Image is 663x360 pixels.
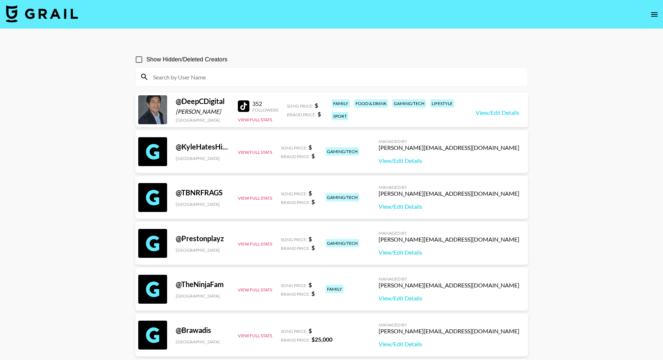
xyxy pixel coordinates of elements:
div: [GEOGRAPHIC_DATA] [176,293,229,299]
button: open drawer [647,7,662,22]
a: View/Edit Details [379,341,519,348]
div: @ KyleHatesHiking [176,142,229,151]
strong: $ [315,102,318,109]
div: @ TheNinjaFam [176,280,229,289]
div: [PERSON_NAME][EMAIL_ADDRESS][DOMAIN_NAME] [379,144,519,151]
div: [GEOGRAPHIC_DATA] [176,339,229,344]
div: gaming/tech [326,193,359,201]
span: Song Price: [281,329,307,334]
div: [PERSON_NAME][EMAIL_ADDRESS][DOMAIN_NAME] [379,236,519,243]
strong: $ [311,244,315,251]
div: [GEOGRAPHIC_DATA] [176,117,229,123]
input: Search by User Name [149,71,523,83]
span: Brand Price: [281,337,310,343]
div: gaming/tech [326,239,359,247]
span: Song Price: [281,237,307,242]
div: @ TBNRFRAGS [176,188,229,197]
div: [GEOGRAPHIC_DATA] [176,156,229,161]
button: View Full Stats [238,241,272,247]
span: Song Price: [281,283,307,288]
span: Song Price: [281,145,307,151]
span: Brand Price: [281,200,310,205]
div: [PERSON_NAME][EMAIL_ADDRESS][DOMAIN_NAME] [379,190,519,197]
div: lifestyle [430,99,454,108]
strong: $ [309,190,312,196]
div: @ DeepCDigital [176,97,229,106]
div: gaming/tech [326,147,359,156]
strong: $ 25,000 [311,336,332,343]
a: View/Edit Details [379,203,519,210]
div: [GEOGRAPHIC_DATA] [176,201,229,207]
div: Managed By [379,139,519,144]
div: 352 [252,100,278,107]
button: View Full Stats [238,333,272,338]
div: [PERSON_NAME] [176,108,229,115]
div: @ Brawadis [176,326,229,335]
div: @ Prestonplayz [176,234,229,243]
strong: $ [309,281,312,288]
span: Song Price: [281,191,307,196]
a: View/Edit Details [476,109,519,116]
div: sport [332,112,348,120]
strong: $ [309,144,312,151]
div: [PERSON_NAME][EMAIL_ADDRESS][DOMAIN_NAME] [379,282,519,289]
span: Brand Price: [287,112,316,117]
button: View Full Stats [238,149,272,155]
div: Followers [252,107,278,113]
div: [PERSON_NAME][EMAIL_ADDRESS][DOMAIN_NAME] [379,328,519,335]
span: Show Hidden/Deleted Creators [147,55,228,64]
img: Grail Talent [6,5,78,22]
strong: $ [309,235,312,242]
div: food & drink [354,99,388,108]
a: View/Edit Details [379,157,519,164]
span: Brand Price: [281,246,310,251]
span: Song Price: [287,103,313,109]
span: Brand Price: [281,291,310,297]
div: family [332,99,350,108]
button: View Full Stats [238,195,272,201]
strong: $ [311,152,315,159]
button: View Full Stats [238,117,272,122]
button: View Full Stats [238,287,272,292]
div: Managed By [379,185,519,190]
div: Managed By [379,230,519,236]
div: [GEOGRAPHIC_DATA] [176,247,229,253]
div: family [326,285,344,293]
div: Managed By [379,322,519,328]
div: Managed By [379,276,519,282]
span: Brand Price: [281,154,310,159]
strong: $ [318,110,321,117]
div: gaming/tech [392,99,426,108]
strong: $ [309,327,312,334]
a: View/Edit Details [379,249,519,256]
a: View/Edit Details [379,295,519,302]
strong: $ [311,290,315,297]
strong: $ [311,198,315,205]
